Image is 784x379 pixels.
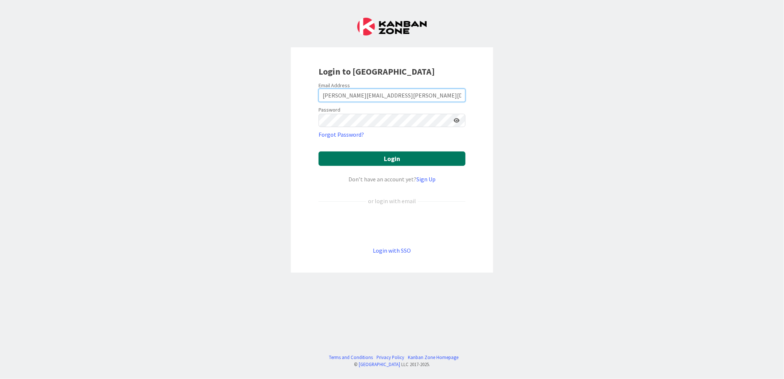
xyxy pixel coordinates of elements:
a: Login with SSO [373,247,411,254]
b: Login to [GEOGRAPHIC_DATA] [319,66,435,77]
div: © LLC 2017- 2025 . [326,361,459,368]
a: Kanban Zone Homepage [408,354,459,361]
a: Privacy Policy [377,354,405,361]
a: [GEOGRAPHIC_DATA] [359,361,400,367]
label: Email Address [319,82,350,89]
a: Forgot Password? [319,130,364,139]
iframe: Sign in with Google Button [315,218,469,234]
a: Sign Up [416,175,436,183]
img: Kanban Zone [357,18,427,35]
div: or login with email [366,197,418,205]
button: Login [319,151,465,166]
div: Don’t have an account yet? [319,175,465,184]
a: Terms and Conditions [329,354,373,361]
label: Password [319,106,340,114]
